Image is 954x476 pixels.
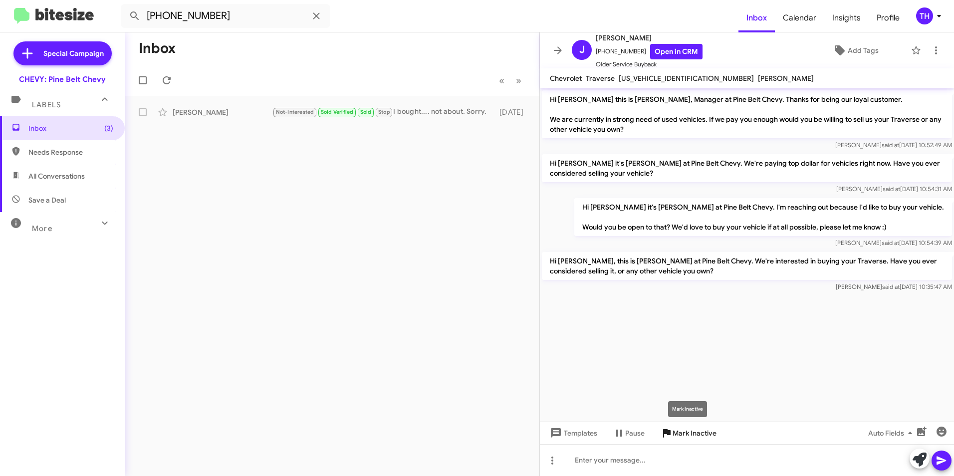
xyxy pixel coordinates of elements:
[542,90,952,138] p: Hi [PERSON_NAME] this is [PERSON_NAME], Manager at Pine Belt Chevy. Thanks for being our loyal cu...
[272,106,495,118] div: I bought.... not about. Sorry.
[916,7,933,24] div: TH
[104,123,113,133] span: (3)
[836,185,952,193] span: [PERSON_NAME] [DATE] 10:54:31 AM
[321,109,354,115] span: Sold Verified
[516,74,521,87] span: »
[139,40,176,56] h1: Inbox
[542,252,952,280] p: Hi [PERSON_NAME], this is [PERSON_NAME] at Pine Belt Chevy. We're interested in buying your Trave...
[32,100,61,109] span: Labels
[775,3,824,32] a: Calendar
[548,424,597,442] span: Templates
[28,147,113,157] span: Needs Response
[882,283,900,290] span: said at
[121,4,330,28] input: Search
[28,123,113,133] span: Inbox
[596,44,703,59] span: [PHONE_NUMBER]
[43,48,104,58] span: Special Campaign
[668,401,707,417] div: Mark Inactive
[868,424,916,442] span: Auto Fields
[650,44,703,59] a: Open in CRM
[173,107,272,117] div: [PERSON_NAME]
[882,239,899,246] span: said at
[493,70,510,91] button: Previous
[835,141,952,149] span: [PERSON_NAME] [DATE] 10:52:49 AM
[32,224,52,233] span: More
[378,109,390,115] span: Stop
[882,141,899,149] span: said at
[848,41,879,59] span: Add Tags
[625,424,645,442] span: Pause
[499,74,504,87] span: «
[28,195,66,205] span: Save a Deal
[493,70,527,91] nav: Page navigation example
[673,424,716,442] span: Mark Inactive
[835,239,952,246] span: [PERSON_NAME] [DATE] 10:54:39 AM
[653,424,724,442] button: Mark Inactive
[586,74,615,83] span: Traverse
[510,70,527,91] button: Next
[574,198,952,236] p: Hi [PERSON_NAME] it's [PERSON_NAME] at Pine Belt Chevy. I'm reaching out because I'd like to buy ...
[738,3,775,32] a: Inbox
[360,109,372,115] span: Sold
[542,154,952,182] p: Hi [PERSON_NAME] it's [PERSON_NAME] at Pine Belt Chevy. We're paying top dollar for vehicles righ...
[540,424,605,442] button: Templates
[869,3,908,32] a: Profile
[13,41,112,65] a: Special Campaign
[495,107,531,117] div: [DATE]
[596,32,703,44] span: [PERSON_NAME]
[596,59,703,69] span: Older Service Buyback
[758,74,814,83] span: [PERSON_NAME]
[824,3,869,32] a: Insights
[860,424,924,442] button: Auto Fields
[19,74,106,84] div: CHEVY: Pine Belt Chevy
[908,7,943,24] button: TH
[883,185,900,193] span: said at
[28,171,85,181] span: All Conversations
[619,74,754,83] span: [US_VEHICLE_IDENTIFICATION_NUMBER]
[579,42,585,58] span: J
[276,109,314,115] span: Not-Interested
[605,424,653,442] button: Pause
[836,283,952,290] span: [PERSON_NAME] [DATE] 10:35:47 AM
[805,41,906,59] button: Add Tags
[550,74,582,83] span: Chevrolet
